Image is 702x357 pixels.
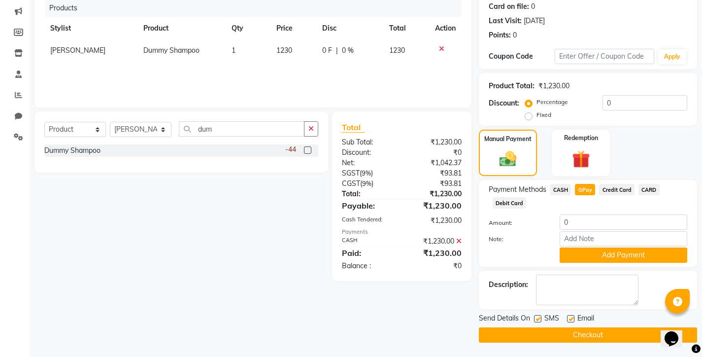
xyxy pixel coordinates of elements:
div: Coupon Code [489,51,555,62]
label: Percentage [536,98,568,107]
input: Amount [560,214,687,230]
button: Add Payment [560,248,687,263]
div: ₹0 [401,261,468,271]
span: 0 F [322,45,332,56]
div: Sub Total: [334,137,401,147]
span: SMS [544,313,559,325]
div: CASH [334,236,401,247]
span: 0 % [342,45,354,56]
label: Note: [481,235,552,244]
span: 1230 [276,46,292,55]
div: ₹1,230.00 [538,81,569,91]
span: -44 [285,144,296,155]
div: ₹1,230.00 [401,247,468,259]
span: 9% [362,169,371,177]
iframe: chat widget [661,318,692,347]
div: Payments [342,228,462,236]
div: Balance : [334,261,401,271]
th: Stylist [44,17,137,39]
span: GPay [575,184,595,195]
div: ₹1,230.00 [401,215,468,226]
span: Total [342,122,365,133]
div: Discount: [489,98,519,108]
div: Dummy Shampoo [44,145,100,156]
div: ₹1,230.00 [401,137,468,147]
th: Total [383,17,429,39]
input: Enter Offer / Coupon Code [555,49,654,64]
div: ₹93.81 [401,178,468,189]
span: Credit Card [599,184,635,195]
label: Manual Payment [484,135,532,143]
div: ( ) [334,168,401,178]
div: Last Visit: [489,16,522,26]
div: Description: [489,280,528,290]
div: ₹1,230.00 [401,189,468,199]
span: [PERSON_NAME] [50,46,105,55]
div: ₹1,042.37 [401,158,468,168]
th: Qty [226,17,270,39]
img: _gift.svg [567,148,596,171]
input: Add Note [560,231,687,247]
span: Debit Card [493,197,527,209]
th: Price [270,17,316,39]
div: Net: [334,158,401,168]
div: ₹93.81 [401,168,468,178]
div: Card on file: [489,1,529,12]
label: Fixed [536,110,551,119]
input: Search or Scan [179,121,304,137]
span: | [336,45,338,56]
span: Payment Methods [489,184,546,195]
span: CARD [638,184,660,195]
div: Product Total: [489,81,535,91]
div: ( ) [334,178,401,189]
span: SGST [342,169,360,178]
div: Total: [334,189,401,199]
span: 9% [362,179,371,187]
div: ₹0 [401,147,468,158]
div: Discount: [334,147,401,158]
img: _cash.svg [494,149,522,169]
button: Checkout [479,327,697,343]
span: 1 [232,46,235,55]
div: [DATE] [524,16,545,26]
div: Paid: [334,247,401,259]
div: Payable: [334,200,401,212]
div: ₹1,230.00 [401,236,468,247]
div: ₹1,230.00 [401,200,468,212]
th: Action [429,17,462,39]
span: CGST [342,179,360,188]
div: 0 [531,1,535,12]
span: Dummy Shampoo [143,46,200,55]
th: Product [137,17,226,39]
div: 0 [513,30,517,40]
div: Cash Tendered: [334,215,401,226]
span: Email [577,313,594,325]
span: CASH [550,184,571,195]
span: Send Details On [479,313,530,325]
button: Apply [658,49,686,64]
span: 1230 [389,46,405,55]
th: Disc [316,17,383,39]
label: Redemption [564,134,598,143]
label: Amount: [481,218,552,227]
div: Points: [489,30,511,40]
